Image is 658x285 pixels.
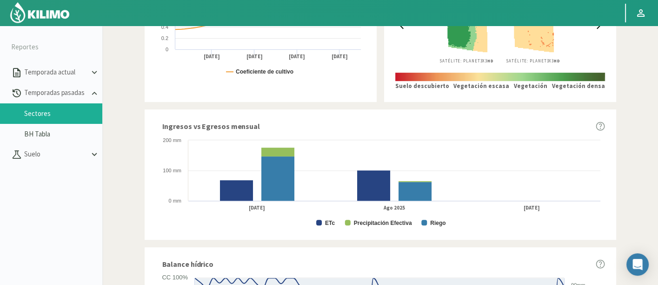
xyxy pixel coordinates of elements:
[22,67,89,78] p: Temporada actual
[249,204,265,211] text: [DATE]
[504,58,563,64] p: Satélite: Planet
[325,220,335,226] text: ETc
[453,81,509,91] p: Vegetación escasa
[626,253,649,276] div: Open Intercom Messenger
[203,53,219,60] text: [DATE]
[163,137,181,143] text: 200 mm
[236,68,293,75] text: Coeficiente de cultivo
[22,149,89,160] p: Suelo
[163,168,181,173] text: 100 mm
[430,220,445,226] text: Riego
[353,220,412,226] text: Precipitación Efectiva
[246,53,262,60] text: [DATE]
[395,73,605,81] img: scale
[514,81,547,91] p: Vegetación
[395,81,449,91] p: Suelo descubierto
[546,58,560,63] span: 3X3
[24,109,102,118] a: Sectores
[162,274,188,281] text: CC 100%
[480,58,494,63] span: 3X3
[24,130,102,138] a: BH Tabla
[552,81,605,91] p: Vegetación densa
[487,58,494,63] b: HD
[523,204,539,211] text: [DATE]
[161,24,168,30] text: 0.4
[22,88,89,98] p: Temporadas pasadas
[289,53,305,60] text: [DATE]
[554,58,560,63] b: HD
[162,121,260,132] span: Ingresos vs Egresos mensual
[161,35,168,41] text: 0.2
[162,258,214,270] span: Balance hídrico
[437,58,496,64] p: Satélite: Planet
[168,198,181,204] text: 0 mm
[9,1,70,24] img: Kilimo
[165,47,168,52] text: 0
[383,204,405,211] text: Ago 2025
[331,53,347,60] text: [DATE]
